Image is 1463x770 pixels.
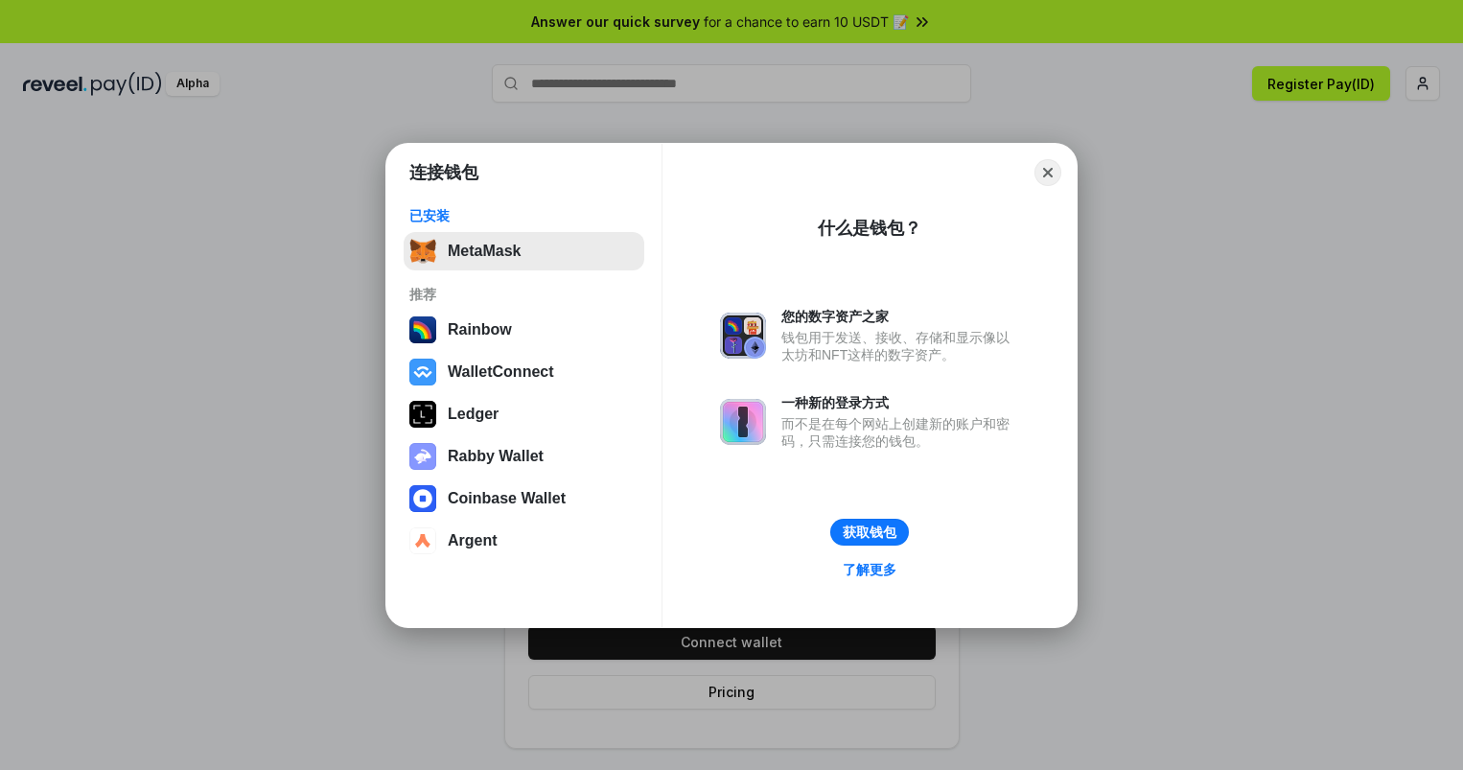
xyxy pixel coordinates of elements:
img: svg+xml,%3Csvg%20xmlns%3D%22http%3A%2F%2Fwww.w3.org%2F2000%2Fsvg%22%20fill%3D%22none%22%20viewBox... [409,443,436,470]
div: MetaMask [448,243,521,260]
img: svg+xml,%3Csvg%20width%3D%2228%22%20height%3D%2228%22%20viewBox%3D%220%200%2028%2028%22%20fill%3D... [409,359,436,385]
button: Close [1034,159,1061,186]
img: svg+xml,%3Csvg%20xmlns%3D%22http%3A%2F%2Fwww.w3.org%2F2000%2Fsvg%22%20width%3D%2228%22%20height%3... [409,401,436,428]
div: WalletConnect [448,363,554,381]
button: Rainbow [404,311,644,349]
img: svg+xml,%3Csvg%20xmlns%3D%22http%3A%2F%2Fwww.w3.org%2F2000%2Fsvg%22%20fill%3D%22none%22%20viewBox... [720,399,766,445]
div: Ledger [448,406,499,423]
div: Coinbase Wallet [448,490,566,507]
div: 了解更多 [843,561,896,578]
div: 一种新的登录方式 [781,394,1019,411]
a: 了解更多 [831,557,908,582]
button: 获取钱包 [830,519,909,546]
div: 推荐 [409,286,639,303]
div: 您的数字资产之家 [781,308,1019,325]
img: svg+xml,%3Csvg%20width%3D%2228%22%20height%3D%2228%22%20viewBox%3D%220%200%2028%2028%22%20fill%3D... [409,485,436,512]
div: Rabby Wallet [448,448,544,465]
button: Coinbase Wallet [404,479,644,518]
h1: 连接钱包 [409,161,478,184]
img: svg+xml,%3Csvg%20width%3D%2228%22%20height%3D%2228%22%20viewBox%3D%220%200%2028%2028%22%20fill%3D... [409,527,436,554]
div: Rainbow [448,321,512,338]
div: Argent [448,532,498,549]
button: WalletConnect [404,353,644,391]
div: 什么是钱包？ [818,217,921,240]
button: Ledger [404,395,644,433]
div: 钱包用于发送、接收、存储和显示像以太坊和NFT这样的数字资产。 [781,329,1019,363]
button: Rabby Wallet [404,437,644,476]
button: Argent [404,522,644,560]
img: svg+xml,%3Csvg%20xmlns%3D%22http%3A%2F%2Fwww.w3.org%2F2000%2Fsvg%22%20fill%3D%22none%22%20viewBox... [720,313,766,359]
div: 已安装 [409,207,639,224]
img: svg+xml,%3Csvg%20width%3D%22120%22%20height%3D%22120%22%20viewBox%3D%220%200%20120%20120%22%20fil... [409,316,436,343]
img: svg+xml,%3Csvg%20fill%3D%22none%22%20height%3D%2233%22%20viewBox%3D%220%200%2035%2033%22%20width%... [409,238,436,265]
button: MetaMask [404,232,644,270]
div: 获取钱包 [843,524,896,541]
div: 而不是在每个网站上创建新的账户和密码，只需连接您的钱包。 [781,415,1019,450]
